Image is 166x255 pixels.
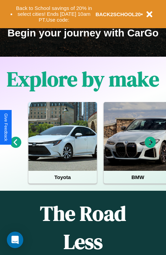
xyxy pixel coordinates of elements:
h4: Toyota [28,171,97,184]
button: Back to School savings of 20% in select cities! Ends [DATE] 10am PT.Use code: [13,3,95,25]
b: BACK2SCHOOL20 [95,11,141,17]
div: Open Intercom Messenger [7,232,23,248]
h1: Explore by make [7,65,159,93]
div: Give Feedback [3,113,8,141]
